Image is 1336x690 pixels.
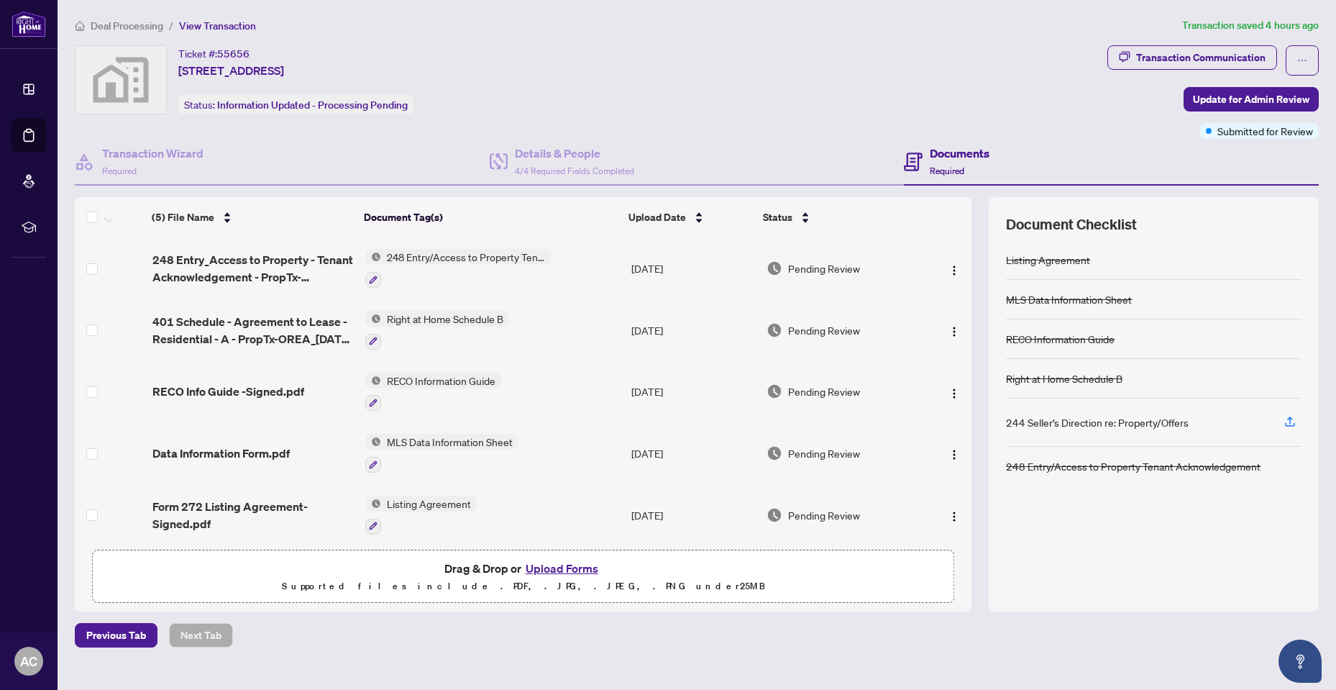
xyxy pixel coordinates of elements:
[623,197,757,237] th: Upload Date
[152,498,354,532] span: Form 272 Listing Agreement-Signed.pdf
[20,651,37,671] span: AC
[365,249,381,265] img: Status Icon
[788,260,860,276] span: Pending Review
[1193,88,1309,111] span: Update for Admin Review
[930,145,989,162] h4: Documents
[626,361,761,423] td: [DATE]
[788,445,860,461] span: Pending Review
[515,165,634,176] span: 4/4 Required Fields Completed
[381,496,477,512] span: Listing Agreement
[178,62,284,79] span: [STREET_ADDRESS]
[767,260,782,276] img: Document Status
[1006,414,1189,430] div: 244 Seller’s Direction re: Property/Offers
[948,511,960,522] img: Logo
[217,47,250,60] span: 55656
[767,445,782,461] img: Document Status
[930,165,964,176] span: Required
[767,383,782,399] img: Document Status
[1136,46,1266,69] div: Transaction Communication
[12,11,46,37] img: logo
[365,434,518,473] button: Status IconMLS Data Information Sheet
[365,311,381,327] img: Status Icon
[757,197,921,237] th: Status
[381,373,501,389] span: RECO Information Guide
[1184,87,1319,112] button: Update for Admin Review
[152,383,304,400] span: RECO Info Guide -Signed.pdf
[788,383,860,399] span: Pending Review
[948,388,960,399] img: Logo
[381,249,552,265] span: 248 Entry/Access to Property Tenant Acknowledgement
[948,326,960,337] img: Logo
[358,197,623,237] th: Document Tag(s)
[178,95,413,114] div: Status:
[943,380,966,403] button: Logo
[381,311,509,327] span: Right at Home Schedule B
[1006,371,1122,386] div: Right at Home Schedule B
[169,623,233,648] button: Next Tab
[152,445,290,462] span: Data Information Form.pdf
[217,99,408,112] span: Information Updated - Processing Pending
[1006,458,1260,474] div: 248 Entry/Access to Property Tenant Acknowledgement
[93,550,953,604] span: Drag & Drop orUpload FormsSupported files include .PDF, .JPG, .JPEG, .PNG under25MB
[381,434,518,450] span: MLS Data Information Sheet
[943,257,966,280] button: Logo
[1006,252,1090,268] div: Listing Agreement
[365,373,381,389] img: Status Icon
[365,373,501,412] button: Status IconRECO Information Guide
[365,496,381,512] img: Status Icon
[767,322,782,338] img: Document Status
[178,45,250,62] div: Ticket #:
[365,311,509,350] button: Status IconRight at Home Schedule B
[767,507,782,523] img: Document Status
[75,21,85,31] span: home
[76,46,166,114] img: svg%3e
[1006,331,1115,347] div: RECO Information Guide
[1006,291,1132,307] div: MLS Data Information Sheet
[365,496,477,535] button: Status IconListing Agreement
[948,265,960,276] img: Logo
[1278,640,1322,683] button: Open asap
[626,484,761,546] td: [DATE]
[365,249,552,288] button: Status Icon248 Entry/Access to Property Tenant Acknowledgement
[152,313,354,348] span: 401 Schedule - Agreement to Lease - Residential - A - PropTx-OREA_[DATE] 08_43_04.pdf
[948,449,960,460] img: Logo
[152,209,214,225] span: (5) File Name
[1217,123,1313,139] span: Submitted for Review
[146,197,358,237] th: (5) File Name
[102,165,137,176] span: Required
[179,19,256,32] span: View Transaction
[1006,214,1137,235] span: Document Checklist
[521,559,603,578] button: Upload Forms
[763,209,792,225] span: Status
[788,507,860,523] span: Pending Review
[626,299,761,361] td: [DATE]
[788,322,860,338] span: Pending Review
[1182,17,1319,34] article: Transaction saved 4 hours ago
[626,237,761,299] td: [DATE]
[86,624,146,647] span: Previous Tab
[102,145,203,162] h4: Transaction Wizard
[101,578,945,595] p: Supported files include .PDF, .JPG, .JPEG, .PNG under 25 MB
[943,504,966,527] button: Logo
[444,559,603,578] span: Drag & Drop or
[943,319,966,342] button: Logo
[152,251,354,286] span: 248 Entry_Access to Property - Tenant Acknowledgement - PropTx-OREA_[DATE] 08_53_04.pdf
[943,442,966,465] button: Logo
[626,422,761,484] td: [DATE]
[91,19,163,32] span: Deal Processing
[515,145,634,162] h4: Details & People
[1297,55,1307,65] span: ellipsis
[75,623,157,648] button: Previous Tab
[169,17,173,34] li: /
[628,209,686,225] span: Upload Date
[365,434,381,450] img: Status Icon
[1107,45,1277,70] button: Transaction Communication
